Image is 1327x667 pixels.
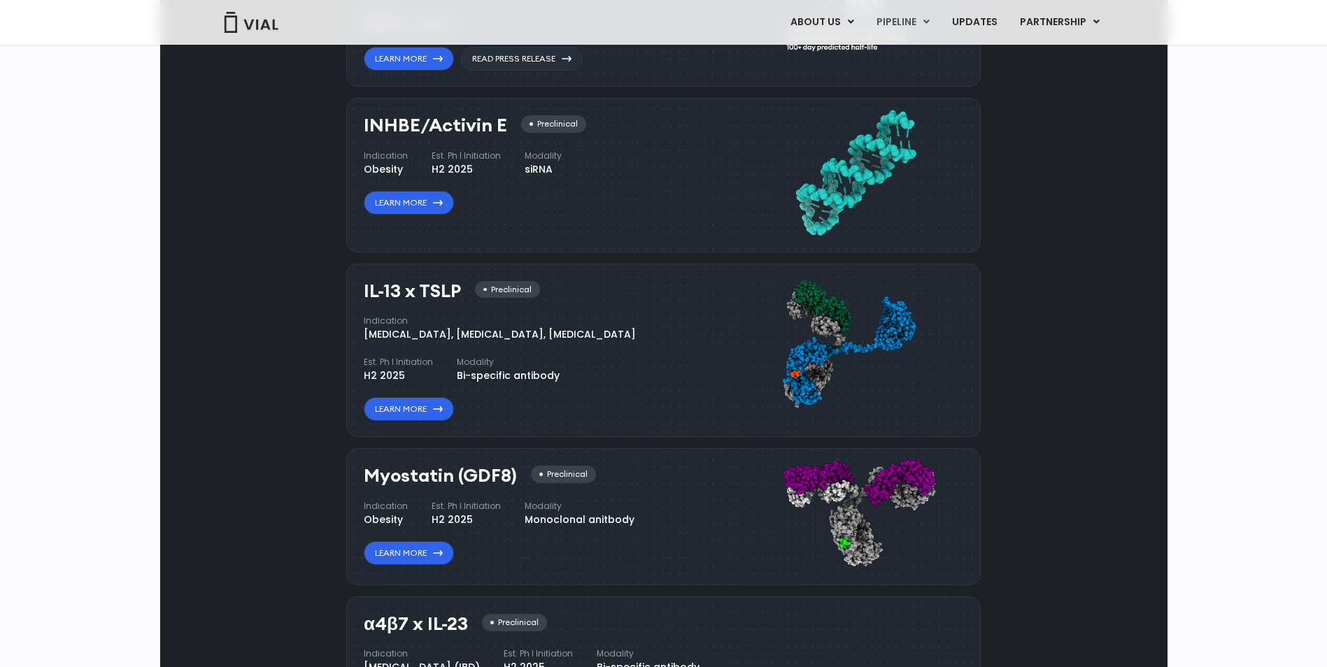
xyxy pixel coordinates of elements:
[364,541,454,565] a: Learn More
[504,647,573,660] h4: Est. Ph I Initiation
[364,150,408,162] h4: Indication
[475,281,540,299] div: Preclinical
[364,315,636,327] h4: Indication
[364,115,507,136] h3: INHBE/Activin E
[364,614,468,634] h3: α4β7 x IL-23
[432,150,501,162] h4: Est. Ph I Initiation
[223,12,279,33] img: Vial Logo
[482,614,547,631] div: Preclinical
[432,500,501,512] h4: Est. Ph I Initiation
[364,191,454,215] a: Learn More
[364,327,636,342] div: [MEDICAL_DATA], [MEDICAL_DATA], [MEDICAL_DATA]
[597,647,700,660] h4: Modality
[1009,10,1111,34] a: PARTNERSHIPMenu Toggle
[364,647,480,660] h4: Indication
[457,368,560,383] div: Bi-specific antibody
[364,397,454,421] a: Learn More
[531,466,596,483] div: Preclinical
[432,512,501,527] div: H2 2025
[865,10,940,34] a: PIPELINEMenu Toggle
[525,500,634,512] h4: Modality
[779,10,865,34] a: ABOUT USMenu Toggle
[941,10,1008,34] a: UPDATES
[364,47,454,71] a: Learn More
[364,466,517,486] h3: Myostatin (GDF8)
[364,500,408,512] h4: Indication
[432,162,501,177] div: H2 2025
[525,150,562,162] h4: Modality
[521,115,586,133] div: Preclinical
[364,162,408,177] div: Obesity
[364,512,408,527] div: Obesity
[525,512,634,527] div: Monoclonal anitbody
[364,281,461,301] h3: IL-13 x TSLP
[457,356,560,368] h4: Modality
[364,356,433,368] h4: Est. Ph I Initiation
[461,47,583,71] a: Read Press Release
[525,162,562,177] div: siRNA
[364,368,433,383] div: H2 2025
